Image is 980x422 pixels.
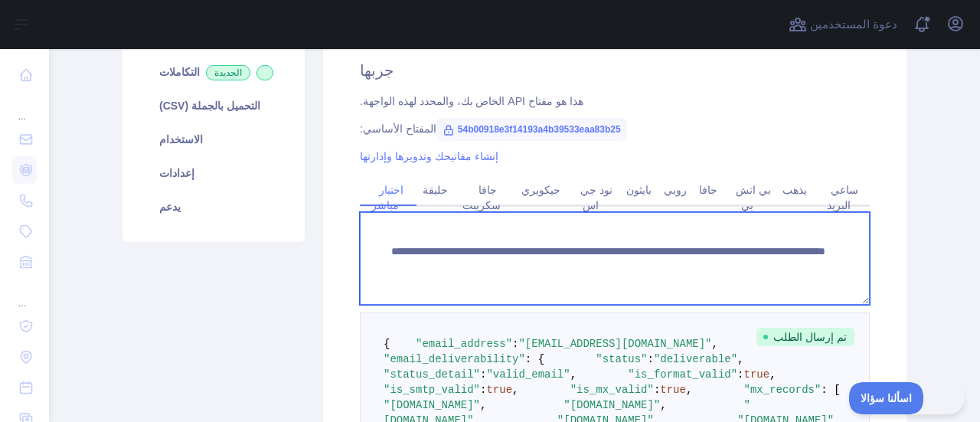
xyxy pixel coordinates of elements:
font: روبي [664,184,687,196]
font: جافا [699,184,717,196]
span: : [737,368,743,381]
span: , [570,368,577,381]
span: "status" [596,353,647,365]
span: : [480,368,486,381]
span: : [480,384,486,396]
font: 54b00918e3f14193a4b39533eaa83b25 [458,124,621,135]
span: , [686,384,692,396]
span: "status_detail" [384,368,480,381]
a: إنشاء مفاتيحك وتدويرها وإدارتها [360,150,498,162]
font: حليقة [423,184,448,196]
iframe: تبديل دعم العملاء [849,382,965,414]
font: يدعم [159,201,181,213]
font: ... [18,298,26,309]
span: "[DOMAIN_NAME]" [563,399,660,411]
a: إعدادات [141,156,286,190]
span: true [744,368,770,381]
font: جربها [360,62,394,79]
a: الاستخدام [141,123,286,156]
span: "mx_records" [744,384,822,396]
span: "is_smtp_valid" [384,384,480,396]
font: ساعي البريد [827,184,859,211]
span: "[EMAIL_ADDRESS][DOMAIN_NAME]" [518,338,711,350]
a: التحميل بالجملة (CSV) [141,89,286,123]
span: , [712,338,718,350]
span: "[DOMAIN_NAME]" [384,399,480,411]
font: جيكويري [521,184,560,196]
font: اختبار مباشر [371,184,403,211]
span: true [660,384,686,396]
font: بايثون [626,184,652,196]
span: , [512,384,518,396]
span: "email_deliverability" [384,353,525,365]
span: "deliverable" [654,353,737,365]
font: تم إرسال الطلب [773,331,847,343]
a: يدعم [141,190,286,224]
span: , [737,353,743,365]
span: , [660,399,666,411]
span: "is_mx_valid" [570,384,654,396]
font: التحميل بالجملة (CSV) [159,100,260,112]
button: دعوة المستخدمين [786,12,900,37]
font: الجديدة [214,67,242,78]
font: المفتاح الأساسي: [360,123,436,135]
font: هذا هو مفتاح API الخاص بك، والمحدد لهذه الواجهة. [360,95,583,107]
font: إعدادات [159,167,194,179]
span: { [384,338,390,350]
font: جافا سكريبت [462,184,501,211]
span: , [769,368,776,381]
span: : [654,384,660,396]
span: "valid_email" [486,368,570,381]
span: true [486,384,512,396]
font: بي اتش بي [736,184,771,211]
span: : [648,353,654,365]
font: يذهب [782,184,807,196]
span: : { [525,353,544,365]
font: نود جي اس [580,184,612,211]
span: : [512,338,518,350]
span: , [480,399,486,411]
font: ... [18,111,26,122]
font: الاستخدام [159,133,203,146]
font: دعوة المستخدمين [810,18,897,31]
a: التكاملاتالجديدة [141,55,286,89]
font: التكاملات [159,66,200,78]
span: "is_format_valid" [628,368,737,381]
span: "email_address" [416,338,512,350]
span: : [ [821,384,840,396]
